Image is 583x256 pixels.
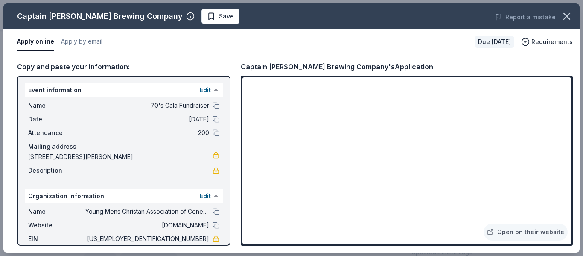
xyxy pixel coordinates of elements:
[25,83,223,97] div: Event information
[475,36,514,48] div: Due [DATE]
[85,100,209,111] span: 70's Gala Fundraiser
[28,128,85,138] span: Attendance
[521,37,573,47] button: Requirements
[531,37,573,47] span: Requirements
[28,206,85,217] span: Name
[17,33,54,51] button: Apply online
[28,220,85,230] span: Website
[28,100,85,111] span: Name
[85,206,209,217] span: Young Mens Christan Association of Geneva [US_STATE]
[17,9,183,23] div: Captain [PERSON_NAME] Brewing Company
[25,189,223,203] div: Organization information
[85,128,209,138] span: 200
[495,12,556,22] button: Report a mistake
[28,141,219,152] div: Mailing address
[28,234,85,244] span: EIN
[219,11,234,21] span: Save
[241,61,433,72] div: Captain [PERSON_NAME] Brewing Company's Application
[484,224,568,241] a: Open on their website
[85,114,209,124] span: [DATE]
[28,114,85,124] span: Date
[28,165,85,176] span: Description
[201,9,239,24] button: Save
[17,61,230,72] div: Copy and paste your information:
[200,191,211,201] button: Edit
[28,152,213,162] span: [STREET_ADDRESS][PERSON_NAME]
[200,85,211,95] button: Edit
[85,220,209,230] span: [DOMAIN_NAME]
[61,33,102,51] button: Apply by email
[85,234,209,244] span: [US_EMPLOYER_IDENTIFICATION_NUMBER]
